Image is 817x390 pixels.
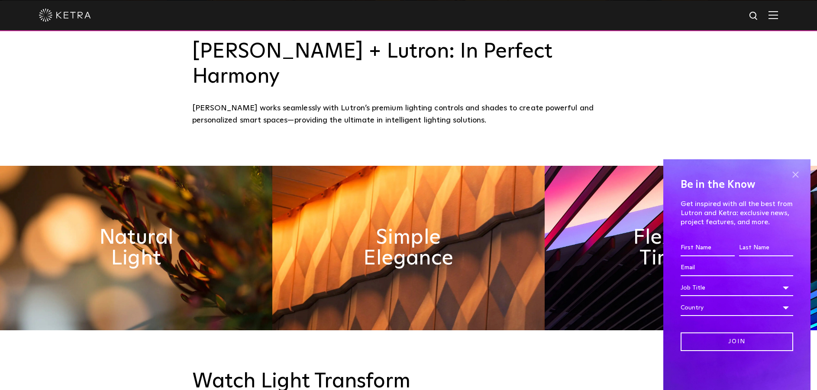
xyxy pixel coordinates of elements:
img: search icon [749,11,759,22]
h4: Be in the Know [681,177,793,193]
img: simple_elegance [272,166,545,330]
input: Join [681,332,793,351]
input: Email [681,260,793,276]
img: Hamburger%20Nav.svg [769,11,778,19]
input: First Name [681,240,735,256]
h2: Simple Elegance [343,227,473,269]
h3: [PERSON_NAME] + Lutron: In Perfect Harmony [192,39,625,89]
h2: Flexible & Timeless [616,227,746,269]
p: Get inspired with all the best from Lutron and Ketra: exclusive news, project features, and more. [681,200,793,226]
input: Last Name [739,240,793,256]
div: Country [681,300,793,316]
div: [PERSON_NAME] works seamlessly with Lutron’s premium lighting controls and shades to create power... [192,102,625,127]
img: flexible_timeless_ketra [545,166,817,330]
img: ketra-logo-2019-white [39,9,91,22]
div: Job Title [681,280,793,296]
h2: Natural Light [71,227,201,269]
